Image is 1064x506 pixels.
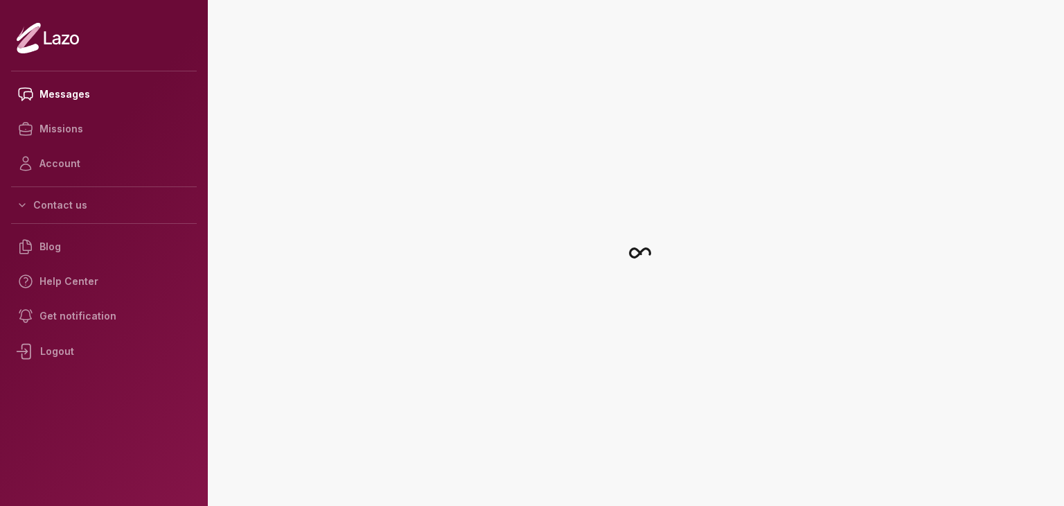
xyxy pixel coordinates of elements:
a: Missions [11,112,197,146]
a: Get notification [11,299,197,333]
a: Help Center [11,264,197,299]
div: Logout [11,333,197,369]
a: Account [11,146,197,181]
a: Messages [11,77,197,112]
button: Contact us [11,193,197,218]
a: Blog [11,229,197,264]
